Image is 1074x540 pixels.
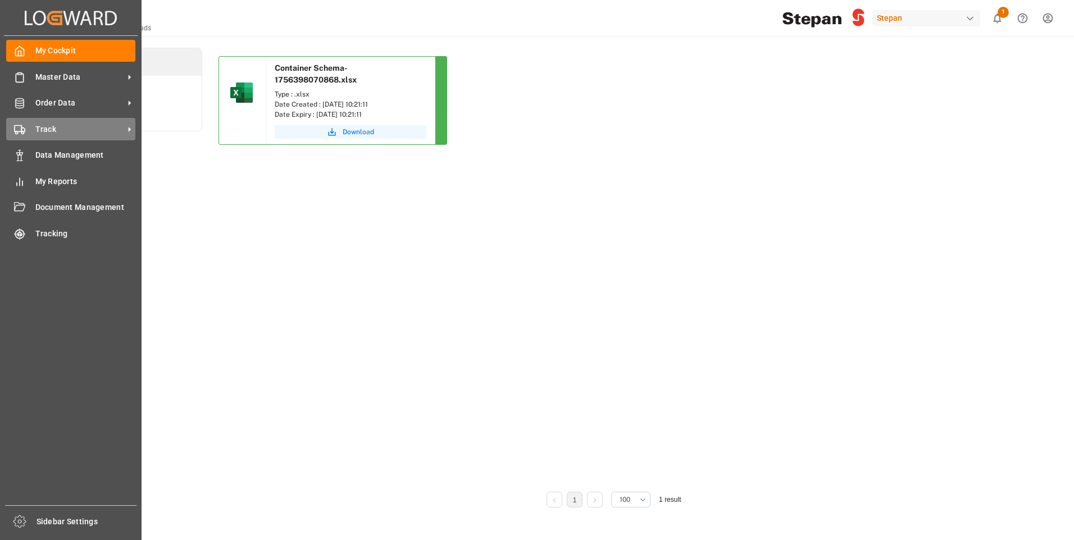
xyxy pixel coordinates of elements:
[35,123,124,135] span: Track
[573,496,577,504] a: 1
[6,222,135,244] a: Tracking
[6,40,135,62] a: My Cockpit
[6,196,135,218] a: Document Management
[37,516,137,528] span: Sidebar Settings
[275,109,426,120] div: Date Expiry : [DATE] 10:21:11
[6,144,135,166] a: Data Management
[547,492,562,507] li: Previous Page
[275,89,426,99] div: Type : .xlsx
[567,492,582,507] li: 1
[35,71,124,83] span: Master Data
[275,125,426,139] button: Download
[587,492,603,507] li: Next Page
[35,176,136,187] span: My Reports
[35,228,136,240] span: Tracking
[1010,6,1035,31] button: Help Center
[228,79,255,106] img: microsoft-excel-2019--v1.png
[872,7,985,29] button: Stepan
[985,6,1010,31] button: show 1 new notifications
[659,496,681,504] span: 1 result
[343,127,374,137] span: Download
[872,10,980,26] div: Stepan
[35,202,136,213] span: Document Management
[275,63,357,84] span: Container Schema-1756398070868.xlsx
[35,45,136,57] span: My Cockpit
[275,99,426,109] div: Date Created : [DATE] 10:21:11
[35,97,124,109] span: Order Data
[782,8,864,28] img: Stepan_Company_logo.svg.png_1713531530.png
[620,495,630,505] span: 100
[35,149,136,161] span: Data Management
[998,7,1009,18] span: 1
[611,492,650,507] button: open menu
